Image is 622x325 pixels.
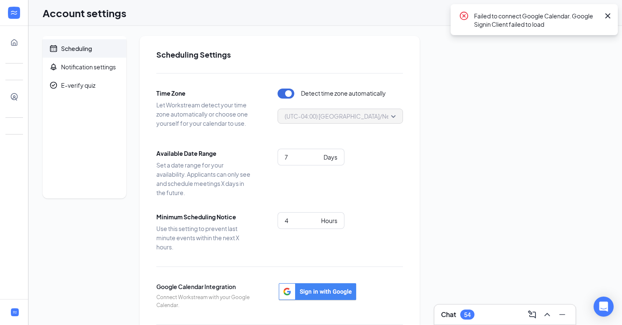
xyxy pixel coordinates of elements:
[525,308,539,321] button: ComposeMessage
[459,11,469,21] svg: CrossCircle
[49,81,58,89] svg: CheckmarkCircle
[557,310,567,320] svg: Minimize
[542,310,552,320] svg: ChevronUp
[61,63,116,71] div: Notification settings
[156,282,252,291] span: Google Calendar Integration
[321,216,337,225] div: Hours
[156,294,252,310] span: Connect Workstream with your Google Calendar.
[156,212,252,221] span: Minimum Scheduling Notice
[156,89,252,98] span: Time Zone
[156,100,252,128] span: Let Workstream detect your time zone automatically or choose one yourself for your calendar to use.
[441,310,456,319] h3: Chat
[43,58,126,76] a: BellNotification settings
[324,152,337,162] div: Days
[43,76,126,94] a: CheckmarkCircleE-verify quiz
[594,297,614,317] div: Open Intercom Messenger
[61,44,92,53] div: Scheduling
[49,63,58,71] svg: Bell
[43,6,126,20] h1: Account settings
[285,110,451,122] span: (UTC-04:00) [GEOGRAPHIC_DATA]/New_York - Eastern Time
[527,310,537,320] svg: ComposeMessage
[156,149,252,158] span: Available Date Range
[43,39,126,58] a: CalendarScheduling
[156,224,252,251] span: Use this setting to prevent last minute events within the next X hours.
[540,308,554,321] button: ChevronUp
[556,308,569,321] button: Minimize
[12,310,18,315] svg: WorkstreamLogo
[603,11,613,21] svg: Cross
[61,81,95,89] div: E-verify quiz
[464,311,471,318] div: 54
[49,44,58,53] svg: Calendar
[474,11,599,28] div: Failed to connect Google Calendar. Google Signin Client failed to load
[301,89,386,99] span: Detect time zone automatically
[156,160,252,197] span: Set a date range for your availability. Applicants can only see and schedule meetings X days in t...
[10,8,18,17] svg: WorkstreamLogo
[156,49,403,60] h2: Scheduling Settings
